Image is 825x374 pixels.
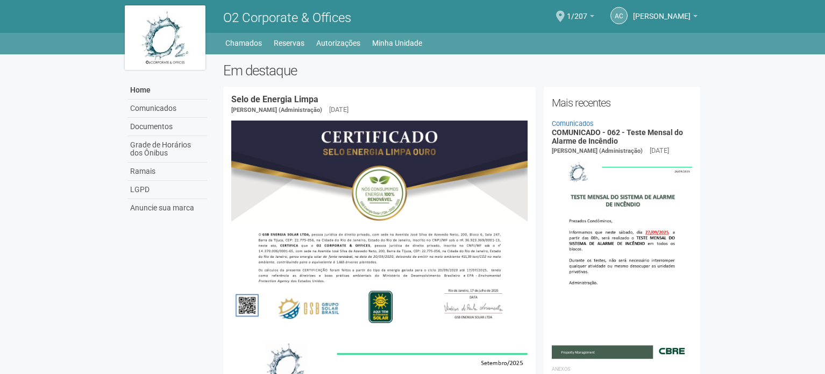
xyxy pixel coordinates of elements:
[231,107,322,114] span: [PERSON_NAME] (Administração)
[316,36,360,51] a: Autorizações
[372,36,422,51] a: Minha Unidade
[274,36,304,51] a: Reservas
[223,62,700,79] h2: Em destaque
[650,146,669,156] div: [DATE]
[552,119,594,128] a: Comunicados
[127,81,207,100] a: Home
[127,181,207,199] a: LGPD
[552,147,643,154] span: [PERSON_NAME] (Administração)
[127,163,207,181] a: Ramais
[552,364,692,374] li: Anexos
[567,13,594,22] a: 1/207
[633,13,698,22] a: [PERSON_NAME]
[552,128,683,145] a: COMUNICADO - 062 - Teste Mensal do Alarme de Incêndio
[552,156,692,358] img: COMUNICADO%20-%20062%20-%20Teste%20Mensal%20do%20Alarme%20de%20Inc%C3%AAndio.jpg
[231,94,318,104] a: Selo de Energia Limpa
[610,7,628,24] a: AC
[127,136,207,163] a: Grade de Horários dos Ônibus
[552,95,692,111] h2: Mais recentes
[223,10,351,25] span: O2 Corporate & Offices
[633,2,691,20] span: Andréa Cunha
[127,100,207,118] a: Comunicados
[567,2,587,20] span: 1/207
[329,105,349,115] div: [DATE]
[225,36,262,51] a: Chamados
[231,121,528,330] img: COMUNICADO%20-%20054%20-%20Selo%20de%20Energia%20Limpa%20-%20P%C3%A1g.%202.jpg
[125,5,205,70] img: logo.jpg
[127,118,207,136] a: Documentos
[127,199,207,217] a: Anuncie sua marca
